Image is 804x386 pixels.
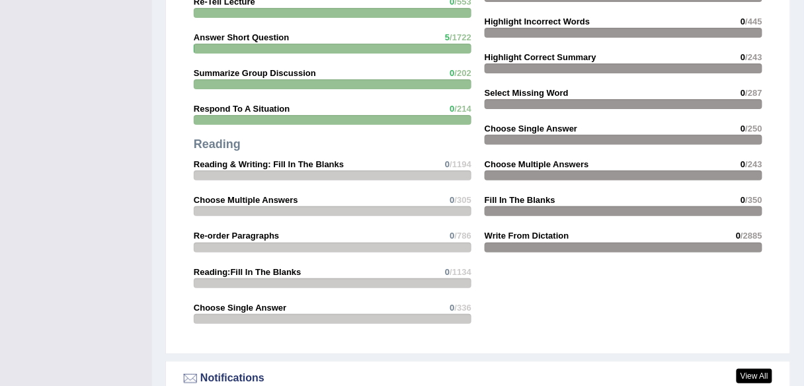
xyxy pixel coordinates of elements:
span: 0 [736,231,741,241]
strong: Select Missing Word [485,88,569,98]
span: /287 [746,88,762,98]
span: /305 [455,195,471,205]
span: /243 [746,159,762,169]
strong: Summarize Group Discussion [194,68,316,78]
strong: Fill In The Blanks [485,195,555,205]
strong: Respond To A Situation [194,104,290,114]
strong: Answer Short Question [194,32,289,42]
span: /202 [455,68,471,78]
span: /786 [455,231,471,241]
span: 0 [445,267,450,277]
span: 0 [741,52,745,62]
span: 0 [741,159,745,169]
span: /243 [746,52,762,62]
span: /350 [746,195,762,205]
span: 0 [450,68,454,78]
strong: Choose Single Answer [194,303,286,313]
span: 0 [445,159,450,169]
span: /336 [455,303,471,313]
span: /1134 [450,267,471,277]
span: 0 [741,88,745,98]
strong: Reading & Writing: Fill In The Blanks [194,159,344,169]
span: /2885 [741,231,762,241]
strong: Choose Single Answer [485,124,577,134]
span: /250 [746,124,762,134]
span: /445 [746,17,762,26]
strong: Highlight Correct Summary [485,52,596,62]
span: /1194 [450,159,471,169]
strong: Re-order Paragraphs [194,231,279,241]
a: View All [737,369,772,383]
span: 0 [741,195,745,205]
span: 5 [445,32,450,42]
strong: Reading:Fill In The Blanks [194,267,301,277]
span: 0 [741,124,745,134]
strong: Reading [194,137,241,151]
span: 0 [450,303,454,313]
span: 0 [450,104,454,114]
span: 0 [450,231,454,241]
span: 0 [450,195,454,205]
strong: Choose Multiple Answers [485,159,589,169]
span: 0 [741,17,745,26]
span: /214 [455,104,471,114]
strong: Write From Dictation [485,231,569,241]
span: /1722 [450,32,471,42]
strong: Choose Multiple Answers [194,195,298,205]
strong: Highlight Incorrect Words [485,17,590,26]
